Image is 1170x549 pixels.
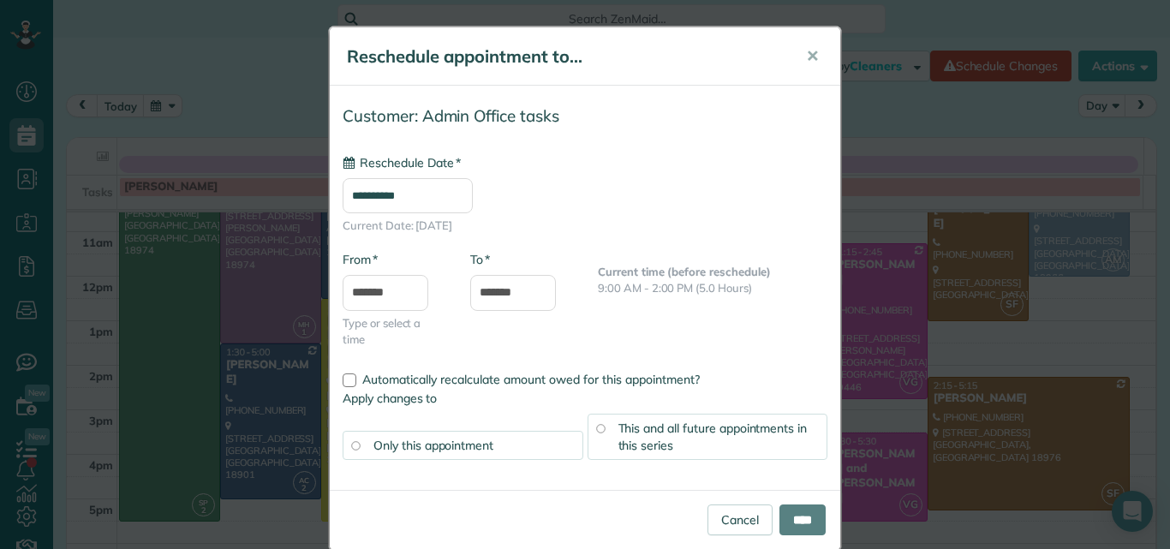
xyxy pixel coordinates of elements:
[343,218,827,234] span: Current Date: [DATE]
[343,154,461,171] label: Reschedule Date
[806,46,819,66] span: ✕
[707,504,773,535] a: Cancel
[362,372,700,387] span: Automatically recalculate amount owed for this appointment?
[598,265,771,278] b: Current time (before reschedule)
[598,280,827,296] p: 9:00 AM - 2:00 PM (5.0 Hours)
[343,251,378,268] label: From
[343,107,827,125] h4: Customer: Admin Office tasks
[373,438,493,453] span: Only this appointment
[596,424,605,433] input: This and all future appointments in this series
[351,441,360,450] input: Only this appointment
[618,421,808,453] span: This and all future appointments in this series
[347,45,782,69] h5: Reschedule appointment to...
[470,251,490,268] label: To
[343,390,827,407] label: Apply changes to
[343,315,445,348] span: Type or select a time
